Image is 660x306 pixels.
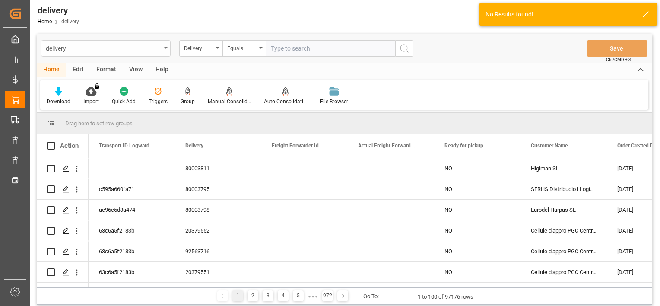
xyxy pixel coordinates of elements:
div: Equals [227,42,257,52]
div: Press SPACE to select this row. [37,241,89,262]
div: 1 [232,290,243,301]
a: Home [38,19,52,25]
div: NO [434,200,520,220]
button: open menu [222,40,266,57]
div: Eurodel Harpas SL [520,200,607,220]
div: Press SPACE to select this row. [37,220,89,241]
div: NO [434,262,520,282]
button: open menu [179,40,222,57]
span: Ctrl/CMD + S [606,56,631,63]
span: Freight Forwarder Id [272,143,319,149]
div: ae96e5d3a474 [89,200,175,220]
div: 20379552 [175,220,261,241]
div: Triggers [149,98,168,105]
div: Group [181,98,195,105]
div: Press SPACE to select this row. [37,283,89,303]
div: Action [60,142,79,150]
div: SERHS Distribucio i Logística [520,179,607,199]
div: 80003811 [175,158,261,178]
div: 972 [322,290,333,301]
div: 4 [278,290,289,301]
div: 3 [263,290,273,301]
div: Press SPACE to select this row. [37,158,89,179]
div: Edit [66,63,90,77]
div: NO [434,241,520,261]
div: [PERSON_NAME] [520,283,607,303]
div: c595a660fa71 [89,179,175,199]
div: 63c6a5f2183b [89,241,175,261]
div: Go To: [363,292,379,301]
div: No Results found! [485,10,634,19]
div: Manual Consolidation [208,98,251,105]
div: Higiman SL [520,158,607,178]
div: 63c6a5f2183b [89,262,175,282]
div: NO [434,158,520,178]
div: Delivery [184,42,213,52]
div: Cellule d'appro PGC Centre 1 [520,220,607,241]
div: 1 to 100 of 97176 rows [418,293,473,301]
div: Format [90,63,123,77]
button: open menu [41,40,171,57]
span: Transport ID Logward [99,143,149,149]
div: 92563716 [175,241,261,261]
span: Delivery [185,143,203,149]
div: 20379505 [175,283,261,303]
div: 63c6a5f2183b [89,220,175,241]
div: 20379551 [175,262,261,282]
div: Cellule d'appro PGC Centre 1 [520,262,607,282]
div: Auto Consolidation [264,98,307,105]
div: View [123,63,149,77]
div: NO [434,179,520,199]
span: Customer Name [531,143,568,149]
input: Type to search [266,40,395,57]
div: 80003798 [175,200,261,220]
div: bf5c7c116cc5 [89,283,175,303]
div: Press SPACE to select this row. [37,179,89,200]
button: Save [587,40,647,57]
button: search button [395,40,413,57]
div: delivery [38,4,79,17]
div: Press SPACE to select this row. [37,262,89,283]
div: 80003795 [175,179,261,199]
div: Home [37,63,66,77]
div: Help [149,63,175,77]
span: Ready for pickup [444,143,483,149]
span: Drag here to set row groups [65,120,133,127]
div: Cellule d'appro PGC Centre 1 [520,241,607,261]
span: Actual Freight Forwarder Id [358,143,416,149]
div: NO [434,283,520,303]
div: Download [47,98,70,105]
div: Quick Add [112,98,136,105]
div: Press SPACE to select this row. [37,200,89,220]
div: delivery [46,42,161,53]
div: 2 [247,290,258,301]
div: File Browser [320,98,348,105]
div: NO [434,220,520,241]
div: ● ● ● [308,293,317,300]
div: 5 [293,290,304,301]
